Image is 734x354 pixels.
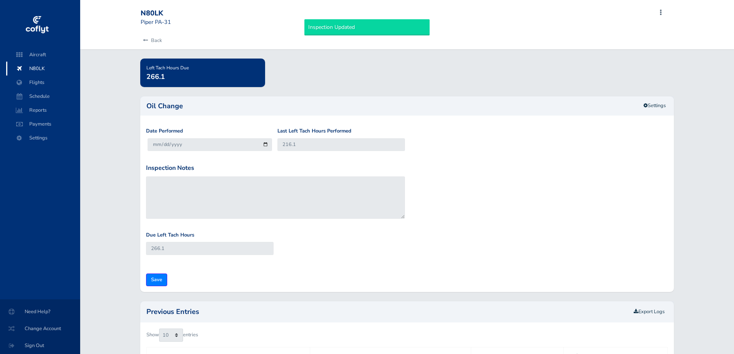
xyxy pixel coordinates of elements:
[14,117,72,131] span: Payments
[24,13,50,37] img: coflyt logo
[141,18,171,26] small: Piper PA-31
[146,102,667,109] h2: Oil Change
[146,72,165,81] span: 266.1
[146,163,194,173] label: Inspection Notes
[14,75,72,89] span: Flights
[146,329,198,342] label: Show entries
[9,339,71,352] span: Sign Out
[146,127,183,135] label: Date Performed
[14,62,72,75] span: N80LK
[14,89,72,103] span: Schedule
[146,65,189,71] span: Left Tach Hours Due
[14,131,72,145] span: Settings
[141,9,196,18] div: N80LK
[146,308,630,315] h2: Previous Entries
[14,103,72,117] span: Reports
[9,305,71,319] span: Need Help?
[634,308,665,315] a: Export Logs
[638,99,671,112] a: Settings
[14,48,72,62] span: Aircraft
[146,273,167,286] input: Save
[141,32,162,49] a: Back
[304,19,430,35] div: Inspection Updated
[9,322,71,336] span: Change Account
[159,329,183,342] select: Showentries
[277,127,351,135] label: Last Left Tach Hours Performed
[146,231,194,239] label: Due Left Tach Hours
